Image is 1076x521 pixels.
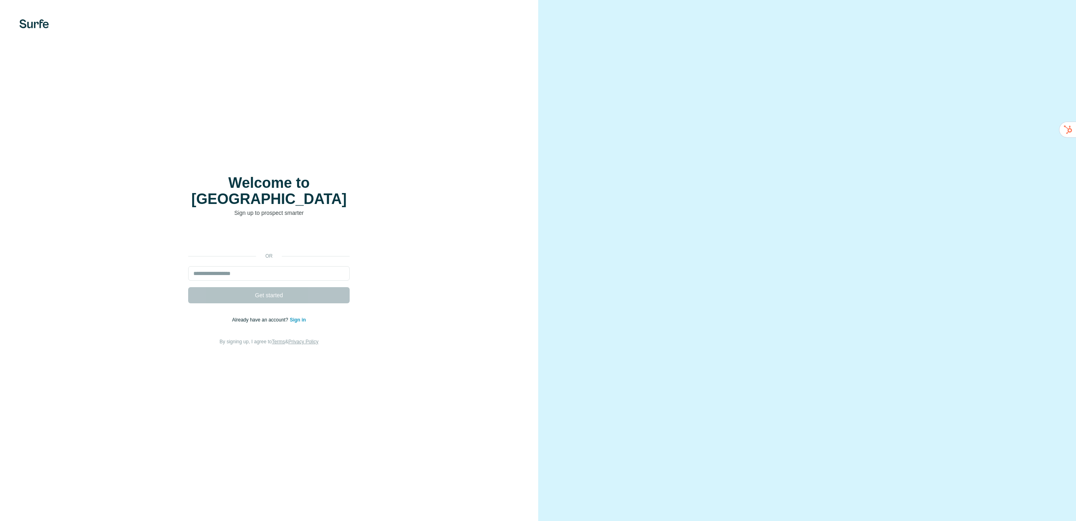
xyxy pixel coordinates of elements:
[290,317,306,323] a: Sign in
[188,209,350,217] p: Sign up to prospect smarter
[184,229,354,247] iframe: Sign in with Google Button
[288,339,319,345] a: Privacy Policy
[188,175,350,207] h1: Welcome to [GEOGRAPHIC_DATA]
[232,317,290,323] span: Already have an account?
[19,19,49,28] img: Surfe's logo
[272,339,285,345] a: Terms
[220,339,319,345] span: By signing up, I agree to &
[256,252,282,260] p: or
